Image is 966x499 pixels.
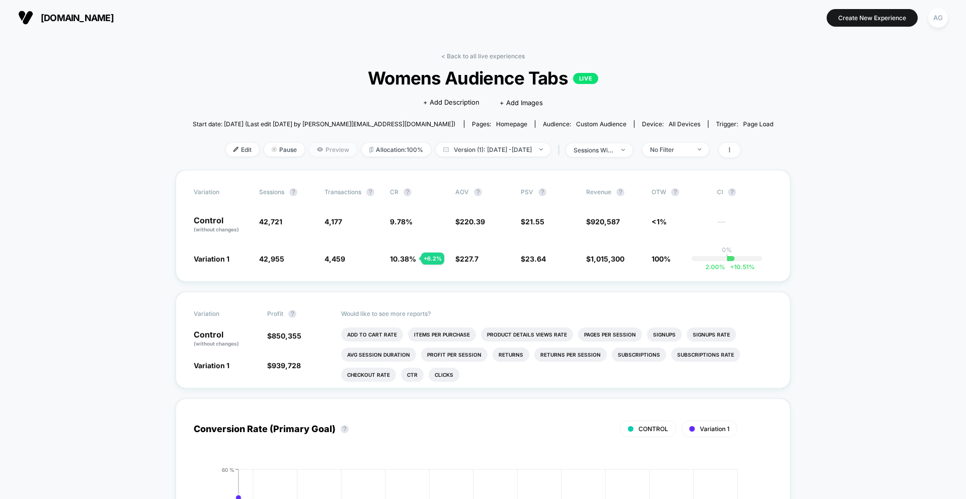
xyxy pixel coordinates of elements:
button: [DOMAIN_NAME] [15,10,117,26]
li: Profit Per Session [421,348,488,362]
span: 42,721 [259,217,282,226]
button: ? [366,188,374,196]
div: AG [928,8,948,28]
span: Allocation: 100% [362,143,431,156]
span: 9.78 % [390,217,413,226]
li: Subscriptions [612,348,666,362]
img: end [272,147,277,152]
span: PSV [521,188,533,196]
li: Product Details Views Rate [481,327,573,342]
span: Custom Audience [576,120,626,128]
tspan: 60 % [222,466,234,472]
span: Pause [264,143,304,156]
div: Trigger: [716,120,773,128]
span: + Add Images [500,99,543,107]
button: ? [289,188,297,196]
span: <1% [652,217,667,226]
img: end [698,148,701,150]
span: 21.55 [525,217,544,226]
span: 10.51 % [725,263,755,271]
li: Signups [647,327,682,342]
button: ? [288,310,296,318]
span: Variation 1 [194,361,229,370]
button: AG [925,8,951,28]
span: [DOMAIN_NAME] [41,13,114,23]
button: ? [474,188,482,196]
span: OTW [652,188,707,196]
img: end [539,148,543,150]
img: calendar [443,147,449,152]
button: Create New Experience [827,9,918,27]
span: $ [586,217,620,226]
img: end [621,149,625,151]
img: Visually logo [18,10,33,25]
p: Would like to see more reports? [341,310,773,317]
button: ? [671,188,679,196]
span: + Add Description [423,98,479,108]
span: 42,955 [259,255,284,263]
span: Revenue [586,188,611,196]
div: + 6.2 % [421,253,444,265]
li: Avg Session Duration [341,348,416,362]
span: Device: [634,120,708,128]
span: Edit [226,143,259,156]
span: $ [586,255,624,263]
span: Variation [194,188,249,196]
span: | [555,143,566,157]
span: Version (1): [DATE] - [DATE] [436,143,550,156]
p: 0% [722,246,732,254]
button: ? [616,188,624,196]
span: 939,728 [272,361,301,370]
span: $ [521,217,544,226]
span: AOV [455,188,469,196]
span: + [730,263,734,271]
span: Variation 1 [700,425,730,433]
span: homepage [496,120,527,128]
span: 4,177 [325,217,342,226]
div: Pages: [472,120,527,128]
span: CONTROL [638,425,668,433]
li: Clicks [429,368,459,382]
li: Ctr [401,368,424,382]
span: 920,587 [591,217,620,226]
span: $ [521,255,546,263]
li: Returns [493,348,529,362]
span: Variation 1 [194,255,229,263]
span: (without changes) [194,341,239,347]
li: Items Per Purchase [408,327,476,342]
span: all devices [669,120,700,128]
button: ? [341,425,349,433]
span: 850,355 [272,331,301,340]
div: Audience: [543,120,626,128]
span: $ [455,217,485,226]
span: 23.64 [525,255,546,263]
li: Subscriptions Rate [671,348,740,362]
li: Pages Per Session [578,327,642,342]
span: Transactions [325,188,361,196]
li: Signups Rate [687,327,736,342]
span: Womens Audience Tabs [221,67,744,89]
div: No Filter [650,146,690,153]
li: Returns Per Session [534,348,607,362]
p: Control [194,216,249,233]
span: 100% [652,255,671,263]
span: 227.7 [460,255,478,263]
span: CR [390,188,398,196]
p: | [726,254,728,261]
img: rebalance [369,147,373,152]
span: Page Load [743,120,773,128]
span: Preview [309,143,357,156]
span: Sessions [259,188,284,196]
span: Variation [194,310,249,318]
button: ? [404,188,412,196]
span: 2.00 % [705,263,725,271]
span: Profit [267,310,283,317]
span: $ [455,255,478,263]
span: --- [717,219,772,233]
p: LIVE [573,73,598,84]
span: 1,015,300 [591,255,624,263]
span: $ [267,361,301,370]
button: ? [538,188,546,196]
li: Add To Cart Rate [341,327,403,342]
img: edit [233,147,238,152]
